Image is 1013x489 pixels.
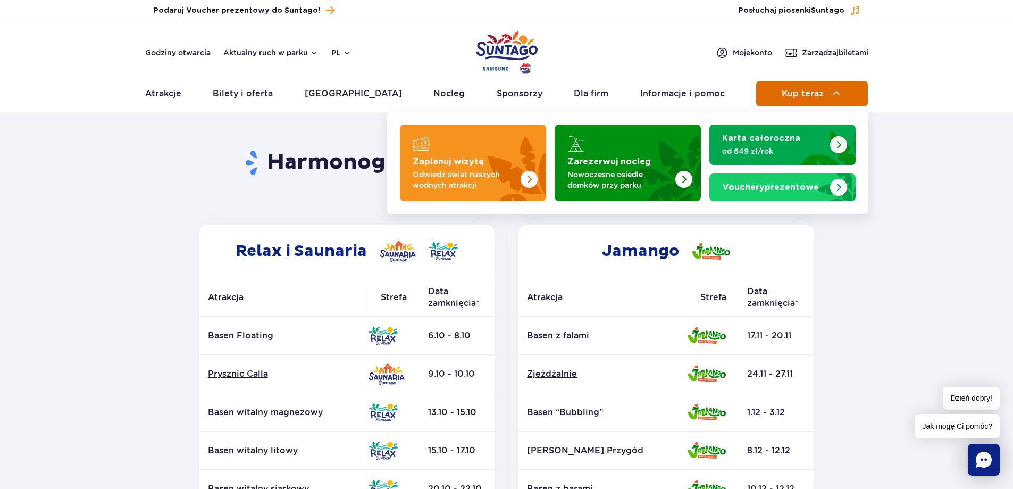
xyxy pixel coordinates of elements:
span: Podaruj Voucher prezentowy do Suntago! [153,5,320,16]
td: 9.10 - 10.10 [420,355,495,393]
span: Dzień dobry! [943,387,1000,410]
img: Jamango [688,404,726,420]
td: 8.12 - 12.12 [739,432,814,470]
a: Informacje i pomoc [640,81,725,106]
a: Bilety i oferta [213,81,273,106]
strong: prezentowe [722,183,819,192]
a: Prysznic Calla [208,368,360,380]
a: Zarezerwuj nocleg [555,125,701,201]
td: 24.11 - 27.11 [739,355,814,393]
a: Sponsorzy [497,81,542,106]
th: Strefa [369,278,420,317]
img: Relax [369,403,398,421]
img: Relax [429,242,458,260]
a: Karta całoroczna [709,125,856,165]
th: Atrakcja [199,278,369,317]
img: Relax [369,442,398,460]
button: Kup teraz [756,81,868,106]
span: Vouchery [722,183,765,192]
th: Data zamknięcia* [739,278,814,317]
span: Kup teraz [782,89,824,98]
td: 15.10 - 17.10 [420,432,495,470]
button: pl [331,47,351,58]
a: Zarządzajbiletami [785,46,868,59]
button: Posłuchaj piosenkiSuntago [738,5,860,16]
p: od 649 zł/rok [722,146,826,156]
span: Moje konto [733,47,772,58]
a: Godziny otwarcia [145,47,211,58]
th: Atrakcja [518,278,688,317]
div: Chat [968,444,1000,476]
a: Basen “Bubbling” [527,407,679,418]
a: Atrakcje [145,81,181,106]
h2: Relax i Saunaria [199,225,495,278]
strong: Zarezerwuj nocleg [567,158,651,166]
a: Mojekonto [716,46,772,59]
th: Strefa [688,278,739,317]
span: Suntago [811,7,844,14]
h1: Harmonogram prac konserwacyjnych 2025 [195,149,818,177]
p: Nowoczesne osiedle domków przy parku [567,169,671,190]
img: Jamango [688,442,726,459]
a: [GEOGRAPHIC_DATA] [305,81,402,106]
img: Saunaria [369,363,405,385]
img: Saunaria [380,241,416,262]
strong: Karta całoroczna [722,134,800,143]
img: Relax [369,327,398,345]
img: Jamango [692,243,730,260]
a: Nocleg [433,81,465,106]
img: Jamango [688,366,726,382]
a: Basen z falami [527,330,679,342]
td: 6.10 - 8.10 [420,317,495,355]
span: Zarządzaj biletami [802,47,868,58]
span: Posłuchaj piosenki [738,5,844,16]
a: Zjeżdżalnie [527,368,679,380]
a: Basen witalny magnezowy [208,407,360,418]
span: Jak mogę Ci pomóc? [915,414,1000,438]
button: Aktualny ruch w parku [223,48,319,57]
a: Vouchery prezentowe [709,173,856,201]
h2: Jamango [518,225,814,278]
td: 13.10 - 15.10 [420,393,495,432]
strong: Zaplanuj wizytę [413,158,484,166]
a: Park of Poland [476,27,538,76]
td: 17.11 - 20.11 [739,317,814,355]
a: [PERSON_NAME] Przygód [527,445,679,457]
td: 1.12 - 3.12 [739,393,814,432]
p: Basen Floating [208,330,360,342]
th: Data zamknięcia* [420,278,495,317]
a: Zaplanuj wizytę [400,125,546,201]
a: Basen witalny litowy [208,445,360,457]
a: Podaruj Voucher prezentowy do Suntago! [153,3,334,18]
img: Jamango [688,327,726,344]
a: Dla firm [574,81,608,106]
p: Odwiedź świat naszych wodnych atrakcji [413,169,516,190]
